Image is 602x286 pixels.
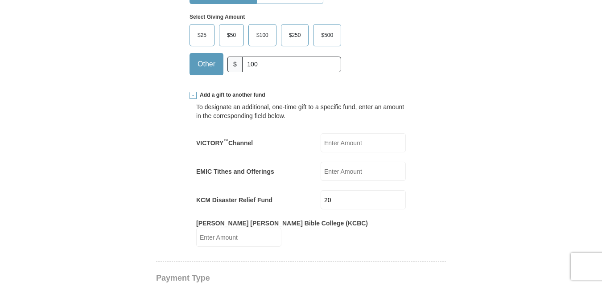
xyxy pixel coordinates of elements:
[196,167,274,176] label: EMIC Tithes and Offerings
[196,219,368,228] label: [PERSON_NAME] [PERSON_NAME] Bible College (KCBC)
[193,57,220,71] span: Other
[227,57,243,72] span: $
[223,29,240,42] span: $50
[252,29,273,42] span: $100
[317,29,338,42] span: $500
[196,196,272,204] label: KCM Disaster Relief Fund
[197,91,265,99] span: Add a gift to another fund
[223,138,228,143] sup: ™
[321,133,406,152] input: Enter Amount
[242,57,341,72] input: Other Amount
[193,29,211,42] span: $25
[285,29,305,42] span: $250
[196,102,406,120] div: To designate an additional, one-time gift to a specific fund, enter an amount in the correspondin...
[190,14,245,20] strong: Select Giving Amount
[156,274,446,282] h4: Payment Type
[196,228,281,247] input: Enter Amount
[321,190,406,209] input: Enter Amount
[321,162,406,181] input: Enter Amount
[196,139,253,147] label: VICTORY Channel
